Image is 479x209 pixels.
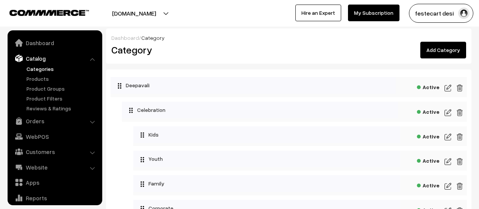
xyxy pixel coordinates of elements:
a: COMMMERCE [9,8,76,17]
a: Products [25,75,100,83]
button: [DOMAIN_NAME] [86,4,183,23]
button: festecart desi [409,4,473,23]
span: Category [141,35,165,41]
img: edit [456,182,463,191]
a: Add Category [420,42,466,58]
button: Collapse [122,102,130,116]
span: Active [417,180,440,189]
span: Active [417,82,440,91]
span: Active [417,131,440,140]
div: Family [133,175,400,192]
img: drag [140,181,145,187]
img: drag [129,107,133,113]
a: Categories [25,65,100,73]
a: Reviews & Ratings [25,104,100,112]
a: Reports [9,191,100,205]
img: edit [456,132,463,141]
a: My Subscription [348,5,399,21]
img: drag [140,157,145,163]
a: Product Groups [25,85,100,93]
a: WebPOS [9,130,100,143]
img: edit [445,132,451,141]
button: Collapse [111,77,118,91]
span: Active [417,155,440,165]
div: Kids [133,126,400,143]
a: Hire an Expert [295,5,341,21]
div: Youth [133,151,400,167]
div: Deepavali [111,77,396,94]
div: / [111,34,466,42]
a: Dashboard [111,35,139,41]
img: edit [445,182,451,191]
img: edit [445,108,451,117]
img: edit [456,83,463,93]
a: Dashboard [9,36,100,50]
img: COMMMERCE [9,10,89,16]
a: Product Filters [25,94,100,102]
div: Celebration [122,102,398,118]
img: edit [456,157,463,166]
img: user [458,8,470,19]
a: Apps [9,176,100,189]
img: drag [117,83,122,89]
img: drag [140,132,145,138]
img: edit [445,157,451,166]
h2: Category [111,44,283,56]
a: Website [9,160,100,174]
a: Customers [9,145,100,159]
a: Catalog [9,52,100,65]
img: edit [445,83,451,93]
img: edit [456,108,463,117]
a: Orders [9,114,100,128]
span: Active [417,106,440,116]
